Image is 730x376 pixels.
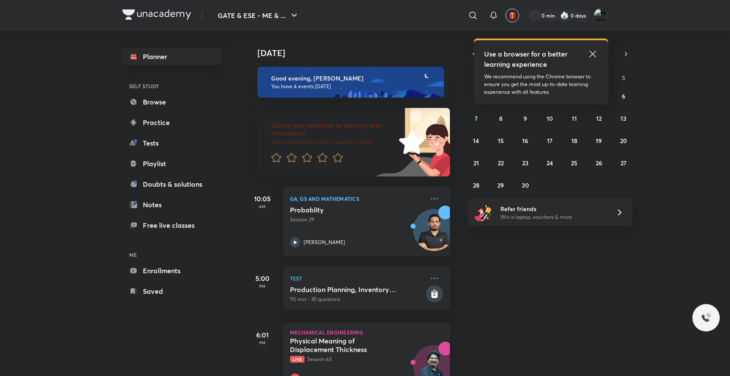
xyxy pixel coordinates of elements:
[547,137,553,145] abbr: September 17, 2025
[290,216,424,224] p: Session 29
[571,137,577,145] abbr: September 18, 2025
[271,122,396,137] h6: Give us your feedback on learning with Unacademy
[543,156,556,170] button: September 24, 2025
[469,111,483,125] button: September 7, 2025
[122,114,222,131] a: Practice
[594,8,608,23] img: Harisankar Sahu
[475,204,492,221] img: referral
[596,159,602,167] abbr: September 26, 2025
[547,159,553,167] abbr: September 24, 2025
[494,178,508,192] button: September 29, 2025
[245,283,280,289] p: PM
[518,178,532,192] button: September 30, 2025
[122,196,222,213] a: Notes
[596,137,602,145] abbr: September 19, 2025
[290,273,424,283] p: Test
[473,159,479,167] abbr: September 21, 2025
[572,114,577,122] abbr: September 11, 2025
[245,204,280,209] p: AM
[469,134,483,147] button: September 14, 2025
[499,114,502,122] abbr: September 8, 2025
[473,181,479,189] abbr: September 28, 2025
[522,181,529,189] abbr: September 30, 2025
[522,159,529,167] abbr: September 23, 2025
[592,156,606,170] button: September 26, 2025
[122,79,222,93] h6: SELF STUDY
[508,12,516,19] img: avatar
[621,114,627,122] abbr: September 13, 2025
[290,295,424,303] p: 90 min • 30 questions
[245,194,280,204] h5: 10:05
[122,217,222,234] a: Free live classes
[567,156,581,170] button: September 25, 2025
[122,248,222,262] h6: ME
[592,111,606,125] button: September 12, 2025
[547,114,553,122] abbr: September 10, 2025
[122,262,222,279] a: Enrollments
[522,137,528,145] abbr: September 16, 2025
[290,337,396,354] h5: Physical Meaning of Displacement Thickness
[414,214,455,255] img: Avatar
[543,134,556,147] button: September 17, 2025
[592,134,606,147] button: September 19, 2025
[494,156,508,170] button: September 22, 2025
[567,111,581,125] button: September 11, 2025
[617,111,630,125] button: September 13, 2025
[122,9,191,20] img: Company Logo
[571,159,577,167] abbr: September 25, 2025
[475,114,478,122] abbr: September 7, 2025
[497,181,504,189] abbr: September 29, 2025
[370,108,450,176] img: feedback_image
[122,176,222,193] a: Doubts & solutions
[622,74,625,82] abbr: Saturday
[500,213,606,221] p: Win a laptop, vouchers & more
[122,9,191,22] a: Company Logo
[560,11,569,20] img: streak
[245,273,280,283] h5: 5:00
[122,48,222,65] a: Planner
[469,178,483,192] button: September 28, 2025
[701,313,711,323] img: ttu
[213,7,304,24] button: GATE & ESE - ME & ...
[271,139,396,146] p: Your word will help make Unacademy better
[304,239,345,246] p: [PERSON_NAME]
[245,330,280,340] h5: 6:01
[494,134,508,147] button: September 15, 2025
[271,75,436,82] h6: Good evening, [PERSON_NAME]
[620,137,627,145] abbr: September 20, 2025
[290,194,424,204] p: GA, GS and Mathematics
[257,48,458,58] h4: [DATE]
[290,285,424,294] h5: Production Planning, Inventory Control and Operations Research Subject Test
[518,111,532,125] button: September 9, 2025
[484,73,598,96] p: We recommend using the Chrome browser to ensure you get the most up-to-date learning experience w...
[290,206,396,214] h5: Probablity
[245,340,280,345] p: PM
[494,111,508,125] button: September 8, 2025
[290,356,304,363] span: Live
[122,283,222,300] a: Saved
[518,134,532,147] button: September 16, 2025
[617,134,630,147] button: September 20, 2025
[621,159,627,167] abbr: September 27, 2025
[257,67,444,98] img: evening
[122,155,222,172] a: Playlist
[484,49,569,69] h5: Use a browser for a better learning experience
[543,111,556,125] button: September 10, 2025
[617,89,630,103] button: September 6, 2025
[290,330,443,335] p: Mechanical Engineering
[498,159,504,167] abbr: September 22, 2025
[473,137,479,145] abbr: September 14, 2025
[122,93,222,110] a: Browse
[523,114,527,122] abbr: September 9, 2025
[290,355,424,363] p: Session 63
[567,134,581,147] button: September 18, 2025
[596,114,602,122] abbr: September 12, 2025
[498,137,504,145] abbr: September 15, 2025
[271,83,436,90] p: You have 4 events [DATE]
[622,92,625,100] abbr: September 6, 2025
[518,156,532,170] button: September 23, 2025
[500,204,606,213] h6: Refer friends
[122,134,222,152] a: Tests
[469,156,483,170] button: September 21, 2025
[617,156,630,170] button: September 27, 2025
